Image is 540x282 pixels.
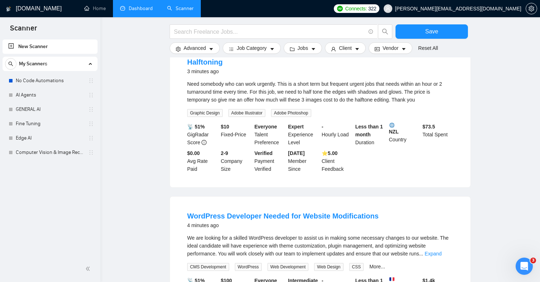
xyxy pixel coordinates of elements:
div: Need somebody who can work urgently. This is a short term but frequent urgent jobs that needs wit... [187,80,453,104]
span: Vendor [383,44,398,52]
span: user [331,46,336,52]
span: 3 [530,258,536,263]
img: 🇫🇷 [389,277,394,282]
li: New Scanner [3,39,98,54]
span: My Scanners [19,57,47,71]
button: search [5,58,16,70]
a: dashboardDashboard [120,5,153,11]
span: Jobs [298,44,308,52]
div: GigRadar Score [186,123,219,146]
a: Halftoning [187,58,223,66]
span: 322 [368,5,376,13]
span: Adobe Photoshop [271,109,311,117]
span: setting [176,46,181,52]
button: setting [526,3,537,14]
span: caret-down [401,46,406,52]
a: homeHome [84,5,106,11]
span: bars [229,46,234,52]
div: Fixed-Price [219,123,253,146]
span: Advanced [184,44,206,52]
a: New Scanner [8,39,92,54]
li: My Scanners [3,57,98,160]
div: Hourly Load [320,123,354,146]
span: holder [88,92,94,98]
span: Web Development [267,263,309,271]
img: upwork-logo.png [337,6,343,11]
a: Fine Tuning [16,117,84,131]
b: NZL [389,123,420,135]
a: Expand [425,251,441,257]
div: Member Since [286,149,320,173]
div: Total Spent [421,123,455,146]
a: AI Agents [16,88,84,102]
b: Everyone [255,124,277,130]
span: caret-down [355,46,360,52]
b: ⭐️ 5.00 [322,150,337,156]
span: idcard [375,46,380,52]
span: caret-down [270,46,275,52]
b: $ 10 [221,124,229,130]
div: Duration [354,123,388,146]
span: WordPress [235,263,262,271]
span: caret-down [311,46,316,52]
span: CSS [349,263,364,271]
span: Scanner [4,23,43,38]
a: setting [526,6,537,11]
div: 3 minutes ago [187,67,223,76]
input: Search Freelance Jobs... [174,27,365,36]
div: Talent Preference [253,123,287,146]
span: holder [88,135,94,141]
span: holder [88,78,94,84]
span: user [385,6,390,11]
b: $0.00 [187,150,200,156]
button: idcardVendorcaret-down [369,42,412,54]
span: setting [526,6,537,11]
div: Experience Level [286,123,320,146]
span: Job Category [237,44,266,52]
span: Adobe Illustrator [228,109,265,117]
span: Connects: [345,5,367,13]
div: 4 minutes ago [187,221,379,230]
button: barsJob Categorycaret-down [223,42,280,54]
div: Payment Verified [253,149,287,173]
button: settingAdvancedcaret-down [170,42,220,54]
img: logo [6,3,11,15]
b: Less than 1 month [355,124,383,137]
span: Web Design [314,263,343,271]
div: Country [388,123,421,146]
span: Graphic Design [187,109,223,117]
b: - [322,124,323,130]
span: double-left [85,265,93,272]
span: CMS Development [187,263,229,271]
span: holder [88,107,94,112]
span: info-circle [369,29,373,34]
div: We are looking for a skilled WordPress developer to assist us in making some necessary changes to... [187,234,453,258]
span: holder [88,150,94,155]
div: Company Size [219,149,253,173]
a: Computer Vision & Image Recognition [16,145,84,160]
span: folder [290,46,295,52]
span: info-circle [202,140,207,145]
button: search [378,24,392,39]
div: Avg Rate Paid [186,149,219,173]
button: userClientcaret-down [325,42,366,54]
button: Save [395,24,468,39]
span: We are looking for a skilled WordPress developer to assist us in making some necessary changes to... [187,235,449,257]
b: [DATE] [288,150,304,156]
a: Edge AI [16,131,84,145]
span: ... [419,251,423,257]
img: 🌐 [389,123,394,128]
a: GENERAL AI [16,102,84,117]
b: 2-9 [221,150,228,156]
button: folderJobscaret-down [284,42,322,54]
b: Verified [255,150,273,156]
span: Save [425,27,438,36]
a: searchScanner [167,5,194,11]
b: Expert [288,124,304,130]
iframe: Intercom live chat [516,258,533,275]
b: 📡 51% [187,124,205,130]
span: holder [88,121,94,127]
span: search [5,61,16,66]
b: $ 73.5 [422,124,435,130]
a: WordPress Developer Needed for Website Modifications [187,212,379,220]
